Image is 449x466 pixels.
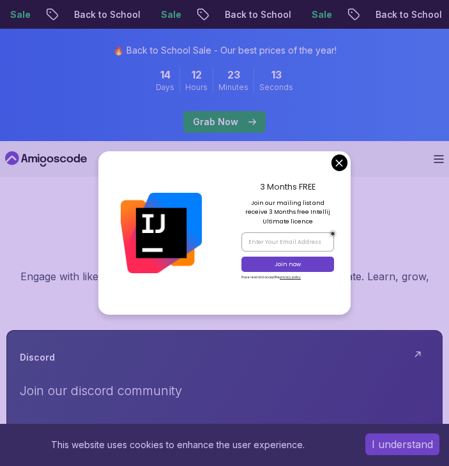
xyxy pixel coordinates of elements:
[213,8,300,21] p: Back to School
[193,116,238,128] p: Grab Now
[156,82,174,93] span: Days
[10,433,346,456] div: This website uses cookies to enhance the user experience.
[113,44,337,57] p: 🔥 Back to School Sale - Our best prices of the year!
[10,269,439,299] p: Engage with like-minded individuals, share knowledge, and collaborate. Learn, grow, and achieve t...
[300,8,341,21] p: Sale
[434,155,444,163] button: Open Menu
[185,82,208,93] span: Hours
[149,8,190,21] p: Sale
[259,82,293,93] span: Seconds
[227,67,240,82] span: 23 Minutes
[20,382,307,400] p: Join our discord community
[63,8,149,21] p: Back to School
[160,67,171,82] span: 14 Days
[271,67,282,82] span: 13 Seconds
[192,67,202,82] span: 12 Hours
[365,433,439,455] button: Accept cookies
[20,351,55,364] h3: Discord
[6,243,443,261] h2: Connect, Collaborate
[218,82,248,93] span: Minutes
[6,223,443,236] p: Community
